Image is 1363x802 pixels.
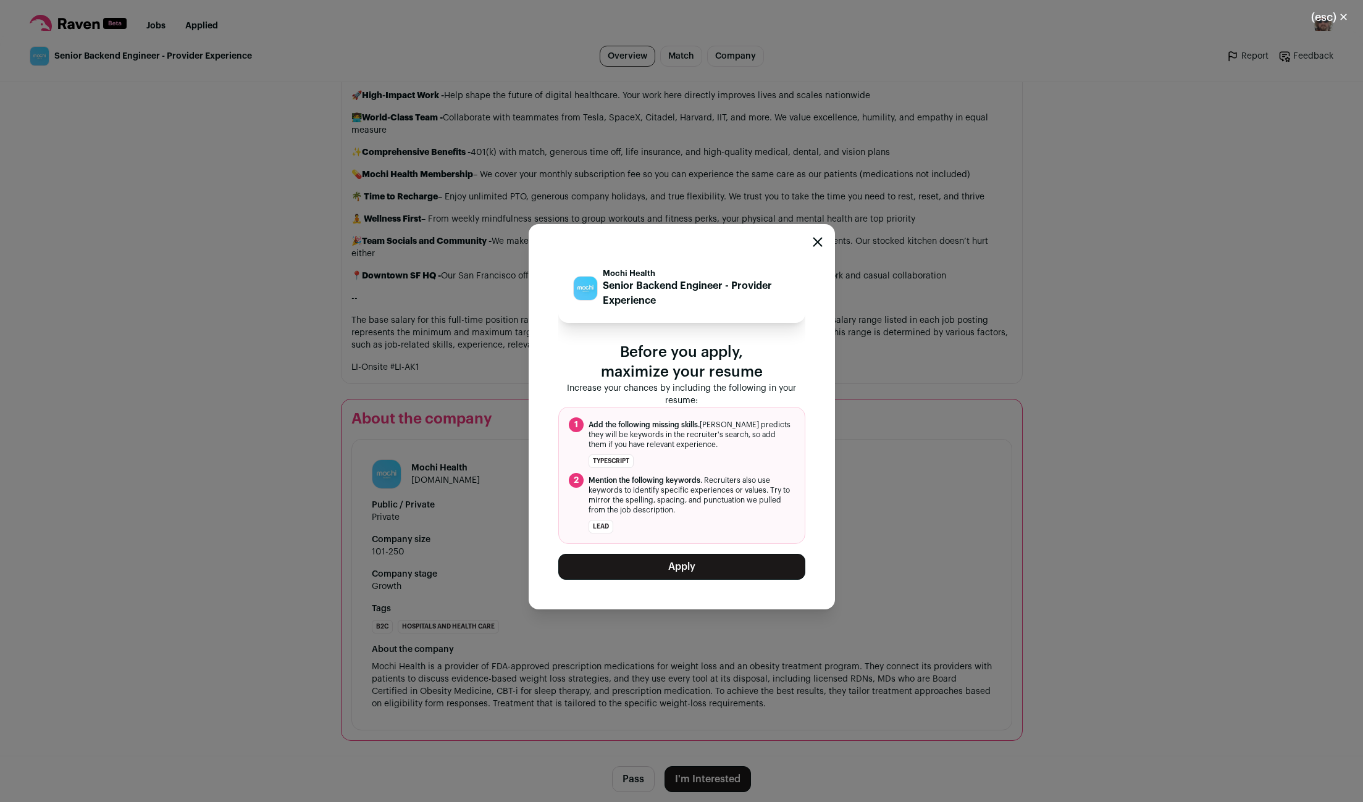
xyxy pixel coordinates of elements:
button: Close modal [1296,4,1363,31]
span: . Recruiters also use keywords to identify specific experiences or values. Try to mirror the spel... [589,475,795,515]
p: Before you apply, maximize your resume [558,343,805,382]
button: Apply [558,554,805,580]
p: Increase your chances by including the following in your resume: [558,382,805,407]
span: [PERSON_NAME] predicts they will be keywords in the recruiter's search, so add them if you have r... [589,420,795,449]
span: 2 [569,473,584,488]
span: Mention the following keywords [589,477,700,484]
img: 500c0e26cc79d944e0d104ded22ce6ee60390aa6dc7fefce30730f66baf2ee9f.jpg [574,277,597,300]
p: Senior Backend Engineer - Provider Experience [603,278,791,308]
span: 1 [569,417,584,432]
button: Close modal [813,237,823,247]
p: Mochi Health [603,269,791,278]
span: Add the following missing skills. [589,421,700,428]
li: Typescript [589,454,634,468]
li: lead [589,520,613,533]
